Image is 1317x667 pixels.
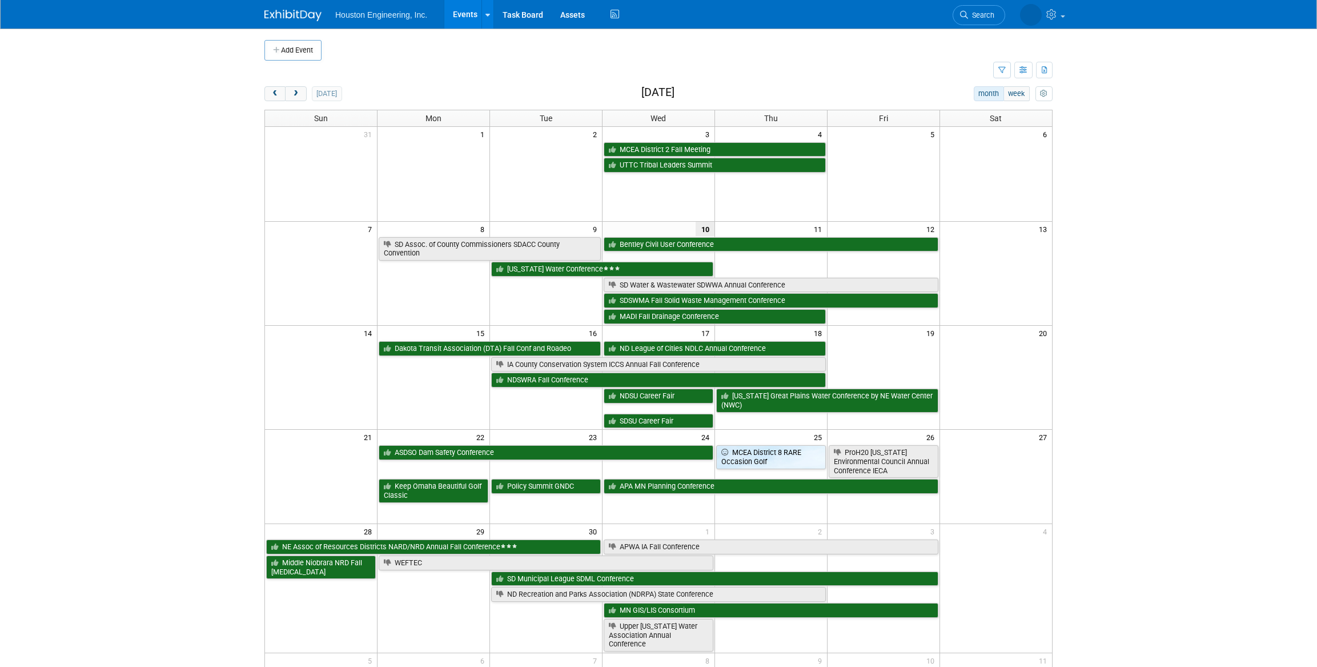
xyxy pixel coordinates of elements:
[929,127,939,141] span: 5
[363,430,377,444] span: 21
[716,445,826,469] a: MCEA District 8 RARE Occasion Golf
[425,114,441,123] span: Mon
[700,326,714,340] span: 17
[1040,90,1047,98] i: Personalize Calendar
[588,430,602,444] span: 23
[475,326,489,340] span: 15
[285,86,306,101] button: next
[264,86,286,101] button: prev
[968,11,994,19] span: Search
[363,326,377,340] span: 14
[990,114,1002,123] span: Sat
[312,86,342,101] button: [DATE]
[700,430,714,444] span: 24
[379,445,713,460] a: ASDSO Dam Safety Conference
[266,556,376,579] a: Middle Niobrara NRD Fall [MEDICAL_DATA]
[1038,222,1052,236] span: 13
[592,127,602,141] span: 2
[764,114,778,123] span: Thu
[604,293,938,308] a: SDSWMA Fall Solid Waste Management Conference
[491,572,938,586] a: SD Municipal League SDML Conference
[974,86,1004,101] button: month
[475,524,489,538] span: 29
[266,540,601,554] a: NE Assoc of Resources Districts NARD/NRD Annual Fall Conference
[604,278,938,293] a: SD Water & Wastewater SDWWA Annual Conference
[604,603,938,618] a: MN GIS/LIS Consortium
[604,389,713,404] a: NDSU Career Fair
[925,430,939,444] span: 26
[1038,430,1052,444] span: 27
[604,158,826,173] a: UTTC Tribal Leaders Summit
[817,524,827,538] span: 2
[491,373,826,388] a: NDSWRA Fall Conference
[604,309,826,324] a: MADI Fall Drainage Conference
[1042,524,1052,538] span: 4
[314,114,328,123] span: Sun
[367,222,377,236] span: 7
[925,326,939,340] span: 19
[264,40,322,61] button: Add Event
[363,127,377,141] span: 31
[475,430,489,444] span: 22
[716,389,938,412] a: [US_STATE] Great Plains Water Conference by NE Water Center (NWC)
[829,445,938,478] a: ProH20 [US_STATE] Environmental Council Annual Conference IECA
[491,357,826,372] a: IA County Conservation System ICCS Annual Fall Conference
[879,114,888,123] span: Fri
[491,587,826,602] a: ND Recreation and Parks Association (NDRPA) State Conference
[1003,86,1030,101] button: week
[588,326,602,340] span: 16
[363,524,377,538] span: 28
[604,142,826,157] a: MCEA District 2 Fall Meeting
[953,5,1005,25] a: Search
[491,262,713,277] a: [US_STATE] Water Conference
[604,341,826,356] a: ND League of Cities NDLC Annual Conference
[379,237,601,261] a: SD Assoc. of County Commissioners SDACC County Convention
[604,619,713,652] a: Upper [US_STATE] Water Association Annual Conference
[264,10,322,21] img: ExhibitDay
[604,540,938,554] a: APWA IA Fall Conference
[335,10,427,19] span: Houston Engineering, Inc.
[379,556,713,570] a: WEFTEC
[817,127,827,141] span: 4
[813,222,827,236] span: 11
[592,222,602,236] span: 9
[1020,4,1042,26] img: Heidi Joarnt
[479,127,489,141] span: 1
[1042,127,1052,141] span: 6
[491,479,601,494] a: Policy Summit GNDC
[813,430,827,444] span: 25
[925,222,939,236] span: 12
[604,414,713,429] a: SDSU Career Fair
[929,524,939,538] span: 3
[588,524,602,538] span: 30
[704,524,714,538] span: 1
[604,479,938,494] a: APA MN Planning Conference
[379,341,601,356] a: Dakota Transit Association (DTA) Fall Conf and Roadeo
[813,326,827,340] span: 18
[540,114,552,123] span: Tue
[1038,326,1052,340] span: 20
[1035,86,1053,101] button: myCustomButton
[604,237,938,252] a: Bentley Civil User Conference
[479,222,489,236] span: 8
[696,222,714,236] span: 10
[379,479,488,502] a: Keep Omaha Beautiful Golf Classic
